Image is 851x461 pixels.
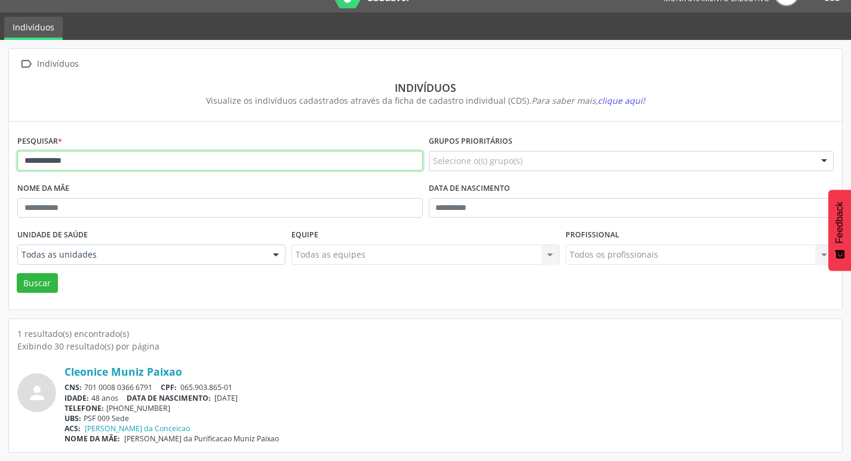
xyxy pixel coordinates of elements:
[85,423,190,434] a: [PERSON_NAME] da Conceicao
[64,382,82,392] span: CNS:
[17,226,88,245] label: Unidade de saúde
[64,403,104,413] span: TELEFONE:
[26,94,825,107] div: Visualize os indivíduos cadastrados através da ficha de cadastro individual (CDS).
[17,55,35,73] i: 
[4,17,63,40] a: Indivíduos
[64,393,89,403] span: IDADE:
[17,340,834,352] div: Exibindo 30 resultado(s) por página
[64,365,182,378] a: Cleonice Muniz Paixao
[35,55,81,73] div: Indivíduos
[64,434,120,444] span: NOME DA MÃE:
[64,413,81,423] span: UBS:
[17,180,69,198] label: Nome da mãe
[429,180,510,198] label: Data de nascimento
[64,393,834,403] div: 48 anos
[828,190,851,271] button: Feedback - Mostrar pesquisa
[17,273,58,293] button: Buscar
[64,423,81,434] span: ACS:
[64,403,834,413] div: [PHONE_NUMBER]
[161,382,177,392] span: CPF:
[26,382,48,404] i: person
[21,249,261,261] span: Todas as unidades
[17,327,834,340] div: 1 resultado(s) encontrado(s)
[532,95,645,106] i: Para saber mais,
[291,226,318,245] label: Equipe
[124,434,279,444] span: [PERSON_NAME] da Purificacao Muniz Paixao
[127,393,211,403] span: DATA DE NASCIMENTO:
[566,226,619,245] label: Profissional
[433,154,523,167] span: Selecione o(s) grupo(s)
[598,95,645,106] span: clique aqui!
[214,393,238,403] span: [DATE]
[429,132,512,151] label: Grupos prioritários
[17,132,62,151] label: Pesquisar
[17,55,81,73] a:  Indivíduos
[180,382,232,392] span: 065.903.865-01
[26,81,825,94] div: Indivíduos
[64,413,834,423] div: PSF 009 Sede
[834,202,845,243] span: Feedback
[64,382,834,392] div: 701 0008 0366 6791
